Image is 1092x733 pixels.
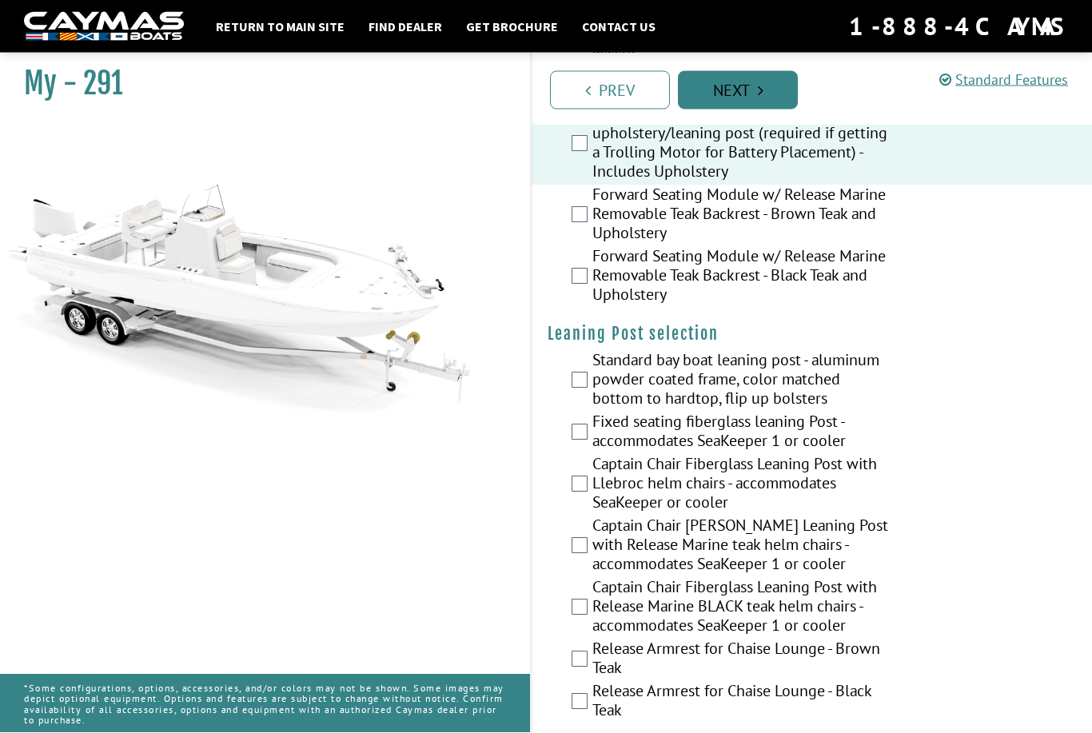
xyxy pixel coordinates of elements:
[592,351,891,412] label: Standard bay boat leaning post - aluminum powder coated frame, color matched bottom to hardtop, f...
[592,516,891,578] label: Captain Chair [PERSON_NAME] Leaning Post with Release Marine teak helm chairs -accommodates SeaKe...
[592,247,891,309] label: Forward Seating Module w/ Release Marine Removable Teak Backrest - Black Teak and Upholstery
[592,105,891,185] label: Forward Seating Module with standard upholstery/leaning post (required if getting a Trolling Moto...
[592,578,891,639] label: Captain Chair Fiberglass Leaning Post with Release Marine BLACK teak helm chairs -accommodates Se...
[592,639,891,682] label: Release Armrest for Chaise Lounge - Brown Teak
[548,325,1076,345] h4: Leaning Post selection
[24,66,490,102] h1: My - 291
[546,69,1092,110] ul: Pagination
[592,412,891,455] label: Fixed seating fiberglass leaning Post - accommodates SeaKeeper 1 or cooler
[208,16,353,37] a: Return to main site
[550,71,670,110] a: Prev
[458,16,566,37] a: Get Brochure
[678,71,798,110] a: Next
[592,455,891,516] label: Captain Chair Fiberglass Leaning Post with Llebroc helm chairs - accommodates SeaKeeper or cooler
[592,682,891,724] label: Release Armrest for Chaise Lounge - Black Teak
[361,16,450,37] a: Find Dealer
[939,70,1068,89] a: Standard Features
[24,12,184,42] img: white-logo-c9c8dbefe5ff5ceceb0f0178aa75bf4bb51f6bca0971e226c86eb53dfe498488.png
[574,16,664,37] a: Contact Us
[592,185,891,247] label: Forward Seating Module w/ Release Marine Removable Teak Backrest - Brown Teak and Upholstery
[24,675,506,733] p: *Some configurations, options, accessories, and/or colors may not be shown. Some images may depic...
[849,9,1068,44] div: 1-888-4CAYMAS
